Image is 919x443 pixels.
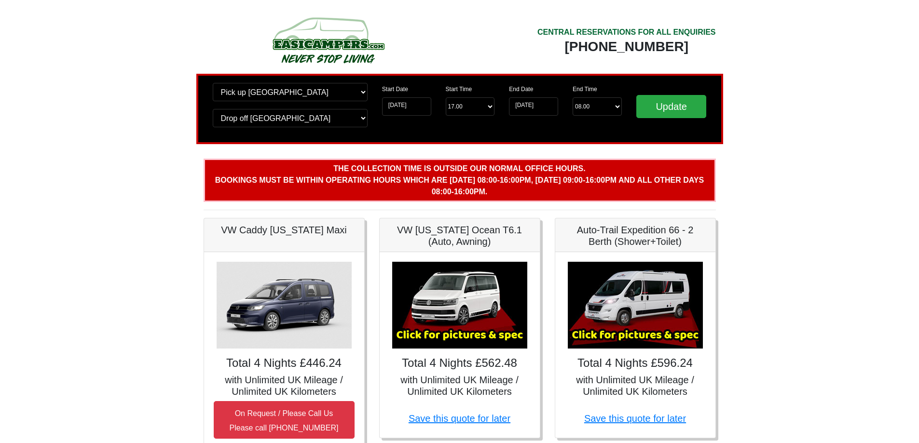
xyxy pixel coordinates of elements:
h4: Total 4 Nights £596.24 [565,356,706,370]
b: The collection time is outside our normal office hours. Bookings must be within operating hours w... [215,164,704,196]
h4: Total 4 Nights £446.24 [214,356,355,370]
a: Save this quote for later [584,413,686,424]
small: On Request / Please Call Us Please call [PHONE_NUMBER] [230,409,339,432]
label: Start Time [446,85,472,94]
input: Start Date [382,97,431,116]
input: Update [636,95,707,118]
h5: Auto-Trail Expedition 66 - 2 Berth (Shower+Toilet) [565,224,706,247]
img: campers-checkout-logo.png [236,13,420,67]
div: CENTRAL RESERVATIONS FOR ALL ENQUIRIES [537,27,716,38]
h5: with Unlimited UK Mileage / Unlimited UK Kilometers [389,374,530,397]
h5: VW [US_STATE] Ocean T6.1 (Auto, Awning) [389,224,530,247]
h5: VW Caddy [US_STATE] Maxi [214,224,355,236]
img: VW Caddy California Maxi [217,262,352,349]
label: End Date [509,85,533,94]
input: Return Date [509,97,558,116]
h4: Total 4 Nights £562.48 [389,356,530,370]
label: Start Date [382,85,408,94]
button: On Request / Please Call UsPlease call [PHONE_NUMBER] [214,401,355,439]
div: [PHONE_NUMBER] [537,38,716,55]
h5: with Unlimited UK Mileage / Unlimited UK Kilometers [565,374,706,397]
label: End Time [573,85,597,94]
h5: with Unlimited UK Mileage / Unlimited UK Kilometers [214,374,355,397]
img: VW California Ocean T6.1 (Auto, Awning) [392,262,527,349]
img: Auto-Trail Expedition 66 - 2 Berth (Shower+Toilet) [568,262,703,349]
a: Save this quote for later [409,413,510,424]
